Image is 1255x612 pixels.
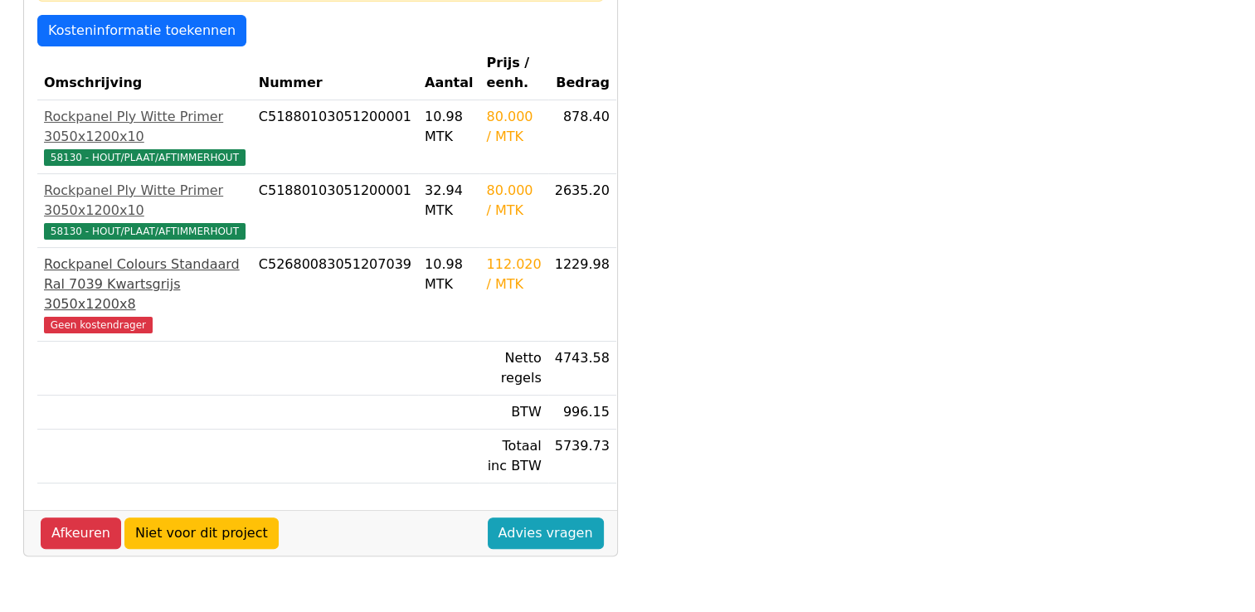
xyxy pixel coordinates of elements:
td: 1229.98 [548,248,616,342]
td: 996.15 [548,396,616,430]
td: Totaal inc BTW [479,430,547,483]
div: 80.000 / MTK [486,107,541,147]
span: Geen kostendrager [44,317,153,333]
div: 10.98 MTK [425,107,474,147]
td: Netto regels [479,342,547,396]
div: Rockpanel Colours Standaard Ral 7039 Kwartsgrijs 3050x1200x8 [44,255,246,314]
td: 5739.73 [548,430,616,483]
td: C52680083051207039 [252,248,418,342]
span: 58130 - HOUT/PLAAT/AFTIMMERHOUT [44,149,246,166]
div: 32.94 MTK [425,181,474,221]
td: BTW [479,396,547,430]
td: 4743.58 [548,342,616,396]
th: Omschrijving [37,46,252,100]
a: Rockpanel Ply Witte Primer 3050x1200x1058130 - HOUT/PLAAT/AFTIMMERHOUT [44,181,246,240]
a: Rockpanel Colours Standaard Ral 7039 Kwartsgrijs 3050x1200x8Geen kostendrager [44,255,246,334]
a: Kosteninformatie toekennen [37,15,246,46]
td: C51880103051200001 [252,100,418,174]
th: Nummer [252,46,418,100]
th: Aantal [418,46,480,100]
td: C51880103051200001 [252,174,418,248]
div: 112.020 / MTK [486,255,541,294]
span: 58130 - HOUT/PLAAT/AFTIMMERHOUT [44,223,246,240]
a: Rockpanel Ply Witte Primer 3050x1200x1058130 - HOUT/PLAAT/AFTIMMERHOUT [44,107,246,167]
div: Rockpanel Ply Witte Primer 3050x1200x10 [44,107,246,147]
a: Afkeuren [41,517,121,549]
td: 2635.20 [548,174,616,248]
a: Advies vragen [488,517,604,549]
div: 10.98 MTK [425,255,474,294]
div: 80.000 / MTK [486,181,541,221]
a: Niet voor dit project [124,517,279,549]
th: Prijs / eenh. [479,46,547,100]
td: 878.40 [548,100,616,174]
th: Bedrag [548,46,616,100]
div: Rockpanel Ply Witte Primer 3050x1200x10 [44,181,246,221]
